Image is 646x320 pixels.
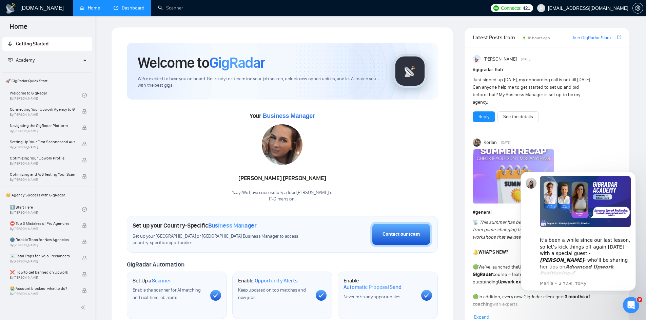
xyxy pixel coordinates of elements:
span: 🟢 [473,264,478,270]
a: 1️⃣ Start HereBy[PERSON_NAME] [10,202,82,217]
span: Connects: [501,4,521,12]
span: check-circle [82,207,87,212]
span: Connecting Your Upwork Agency to GigRadar [10,106,75,113]
span: rocket [8,41,13,46]
span: 👑 Agency Success with GigRadar [3,188,92,202]
span: Academy [8,57,35,63]
span: 421 [523,4,530,12]
div: Just signed up [DATE], my onboarding call is not till [DATE]. Can anyone help me to get started t... [473,76,592,106]
span: double-left [81,304,87,311]
span: Setting Up Your First Scanner and Auto-Bidder [10,138,75,145]
div: [PERSON_NAME] [PERSON_NAME] [232,173,333,184]
img: logo [5,3,16,14]
span: check-circle [82,93,87,98]
span: [DATE] [501,140,510,146]
span: ❌ How to get banned on Upwork [10,269,75,276]
span: lock [82,125,87,130]
span: We're excited to have you on board. Get ready to streamline your job search, unlock new opportuni... [138,76,382,89]
span: 🟢 [473,294,478,300]
strong: [PERSON_NAME] [523,309,558,315]
span: By [PERSON_NAME] [10,292,75,296]
span: Opportunity Alerts [255,277,298,284]
span: Automatic Proposal Send [344,284,402,291]
span: setting [633,5,643,11]
a: dashboardDashboard [114,5,144,11]
strong: Upwork experts and coaches. [498,279,562,285]
iframe: Intercom notifications повідомлення [510,166,646,295]
span: Korlan [484,139,497,146]
h1: # general [473,209,621,216]
img: Korlan [473,138,481,147]
span: Navigating the GigRadar Platform [10,122,75,129]
span: 🔔 [473,249,478,255]
span: user [539,6,544,10]
span: 📡 [473,219,478,225]
button: See the details [497,111,539,122]
span: By [PERSON_NAME] [10,145,75,149]
span: By [PERSON_NAME] [10,178,75,182]
span: By [PERSON_NAME] [10,259,75,263]
span: Business Manager [262,112,315,119]
img: F09CV3P1UE7-Summer%20recap.png [473,149,554,204]
li: Getting Started [2,37,92,51]
span: Home [4,22,33,36]
span: By [PERSON_NAME] [10,162,75,166]
span: ⛔ Top 3 Mistakes of Pro Agencies [10,220,75,227]
span: Scanner [152,277,171,284]
h1: Set Up a [133,277,171,284]
span: By [PERSON_NAME] [10,129,75,133]
span: fund-projection-screen [8,58,13,62]
p: IT-Dimension . [232,196,333,202]
span: lock [82,288,87,293]
img: 1687292944514-17.jpg [262,124,302,165]
a: export [617,34,621,41]
span: export [617,35,621,40]
span: [DATE] [521,56,530,62]
img: upwork-logo.png [493,5,499,11]
a: Welcome to GigRadarBy[PERSON_NAME] [10,88,82,103]
span: lock [82,109,87,114]
em: This summer has been packed with breakthroughs: from game-changing tech updates to hands-on works... [473,219,585,240]
span: [PERSON_NAME] [484,56,517,63]
span: By [PERSON_NAME] [10,227,75,231]
span: lock [82,142,87,146]
span: 🌚 Rookie Traps for New Agencies [10,236,75,243]
button: setting [632,3,643,14]
button: Reply [473,111,495,122]
a: Reply [478,113,489,121]
span: GigRadar Automation [127,261,184,268]
span: Optimizing and A/B Testing Your Scanner for Better Results [10,171,75,178]
span: lock [82,223,87,228]
strong: [PERSON_NAME] [479,309,515,315]
span: Optimizing Your Upwork Profile [10,155,75,162]
span: Keep updated on top matches and new jobs. [238,287,306,300]
strong: WHAT’S NEW? [478,249,508,255]
span: Expand [474,314,489,320]
span: Never miss any opportunities. [344,294,401,300]
h1: Set up your Country-Specific [133,222,257,229]
span: 18 hours ago [527,36,550,40]
span: lock [82,256,87,260]
span: lock [82,158,87,163]
button: Contact our team [370,222,432,247]
h1: Welcome to [138,54,265,72]
span: lock [82,272,87,277]
span: 9 [637,297,642,302]
h1: Enable [238,277,298,284]
div: Contact our team [383,231,420,238]
h1: Enable [344,277,416,291]
span: Getting Started [16,41,48,47]
span: By [PERSON_NAME] [10,276,75,280]
img: gigradar-logo.png [393,54,427,88]
div: Yaay! We have successfully added [PERSON_NAME] to [232,190,333,202]
span: Business Manager [208,222,257,229]
span: ☠️ Fatal Traps for Solo Freelancers [10,253,75,259]
span: By [PERSON_NAME] [10,113,75,117]
span: Set up your [GEOGRAPHIC_DATA] or [GEOGRAPHIC_DATA] Business Manager to access country-specific op... [133,233,312,246]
